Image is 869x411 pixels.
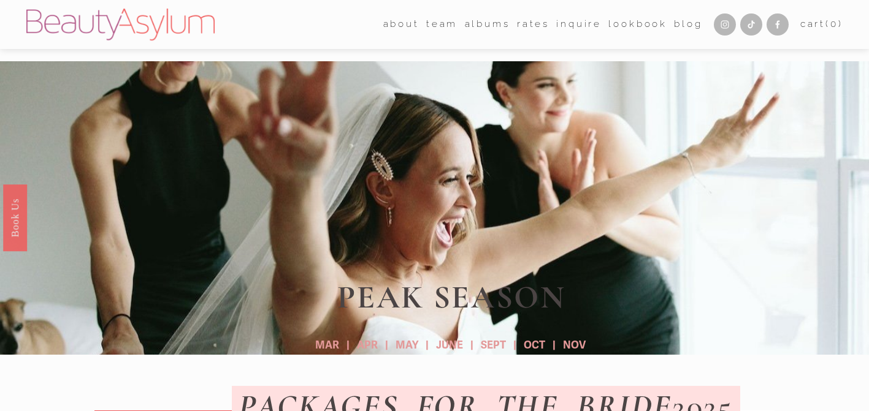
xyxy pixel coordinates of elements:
[714,13,736,36] a: Instagram
[337,277,565,317] strong: PEAK SEASON
[315,339,586,352] strong: MAR | APR | MAY | JUNE | SEPT | OCT | NOV
[556,15,602,34] a: Inquire
[26,9,215,40] img: Beauty Asylum | Bridal Hair &amp; Makeup Charlotte &amp; Atlanta
[674,15,702,34] a: Blog
[3,184,27,251] a: Book Us
[426,16,457,33] span: team
[825,18,843,29] span: ( )
[426,15,457,34] a: folder dropdown
[465,15,510,34] a: albums
[608,15,667,34] a: Lookbook
[830,18,838,29] span: 0
[767,13,789,36] a: Facebook
[800,16,843,33] a: 0 items in cart
[383,15,419,34] a: folder dropdown
[517,15,549,34] a: Rates
[383,16,419,33] span: about
[740,13,762,36] a: TikTok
